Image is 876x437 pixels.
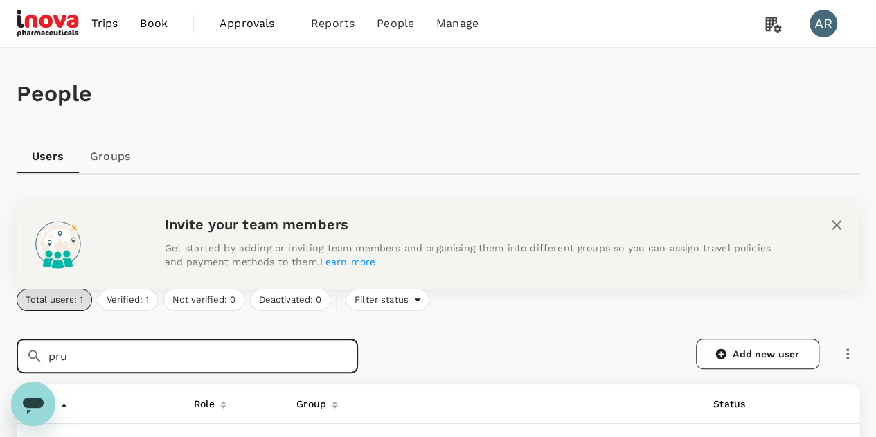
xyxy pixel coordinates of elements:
input: Search for a user [48,339,358,373]
button: Verified: 1 [98,289,158,311]
span: People [377,15,414,32]
span: Trips [91,15,118,32]
a: Learn more [320,256,376,267]
iframe: Button to launch messaging window [11,382,55,426]
span: Approvals [220,15,289,32]
div: Role [188,390,215,412]
span: Book [140,15,168,32]
a: Groups [79,140,141,173]
div: AR [810,10,837,37]
button: Not verified: 0 [163,289,244,311]
span: Filter status [346,294,414,307]
p: Get started by adding or inviting team members and organising them into different groups so you c... [165,241,780,269]
a: Users [17,140,79,173]
a: Add new user [696,339,819,369]
img: onboarding-banner [28,213,89,274]
button: Total users: 1 [17,289,92,311]
div: Group [291,390,326,412]
span: Reports [311,15,355,32]
button: Deactivated: 0 [250,289,330,311]
span: Manage [436,15,479,32]
div: Filter status [346,289,429,311]
img: iNova Pharmaceuticals [17,8,80,39]
h6: Invite your team members [165,213,780,235]
h1: People [17,81,859,107]
th: Status [702,384,785,424]
button: close [825,213,848,237]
